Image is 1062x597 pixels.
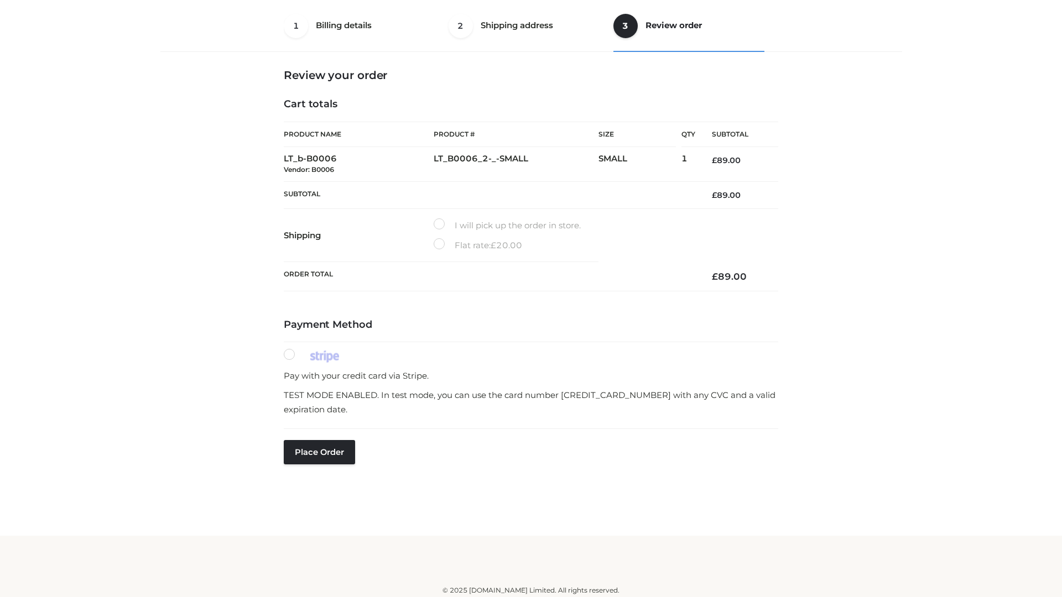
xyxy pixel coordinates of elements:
td: SMALL [598,147,681,182]
span: £ [712,271,718,282]
td: LT_b-B0006 [284,147,434,182]
p: Pay with your credit card via Stripe. [284,369,778,383]
bdi: 20.00 [491,240,522,250]
th: Product # [434,122,598,147]
th: Subtotal [695,122,778,147]
div: © 2025 [DOMAIN_NAME] Limited. All rights reserved. [164,585,898,596]
th: Qty [681,122,695,147]
h3: Review your order [284,69,778,82]
label: I will pick up the order in store. [434,218,581,233]
bdi: 89.00 [712,190,741,200]
label: Flat rate: [434,238,522,253]
bdi: 89.00 [712,271,747,282]
p: TEST MODE ENABLED. In test mode, you can use the card number [CREDIT_CARD_NUMBER] with any CVC an... [284,388,778,416]
small: Vendor: B0006 [284,165,334,174]
button: Place order [284,440,355,464]
td: 1 [681,147,695,182]
th: Size [598,122,676,147]
bdi: 89.00 [712,155,741,165]
th: Subtotal [284,181,695,208]
span: £ [491,240,496,250]
h4: Cart totals [284,98,778,111]
td: LT_B0006_2-_-SMALL [434,147,598,182]
th: Order Total [284,262,695,291]
span: £ [712,190,717,200]
th: Product Name [284,122,434,147]
span: £ [712,155,717,165]
th: Shipping [284,209,434,262]
h4: Payment Method [284,319,778,331]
